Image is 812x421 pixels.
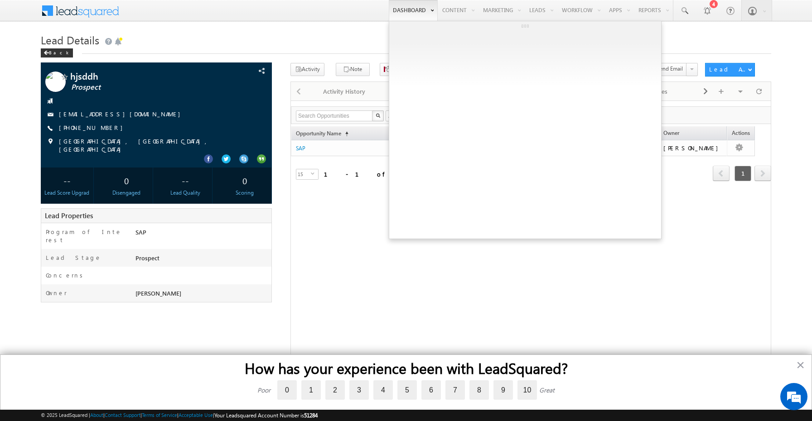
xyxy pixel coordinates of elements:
[421,380,441,400] label: 6
[796,358,805,372] button: Close
[325,380,345,400] label: 2
[336,63,370,76] button: Note
[142,412,177,418] a: Terms of Service
[149,5,170,26] div: Minimize live chat window
[135,289,181,297] span: [PERSON_NAME]
[313,86,376,97] div: Activity History
[46,228,125,244] label: Program of Interest
[46,271,86,279] label: Concerns
[46,289,67,297] label: Owner
[277,380,297,400] label: 0
[373,380,393,400] label: 4
[133,254,271,266] div: Prospect
[102,189,150,197] div: Disengaged
[290,63,324,76] button: Activity
[221,189,269,197] div: Scoring
[341,130,348,138] span: (sorted ascending)
[12,84,165,271] textarea: Type your message and hit 'Enter'
[713,166,730,181] span: prev
[657,65,683,73] span: Send Email
[397,380,417,400] label: 5
[517,380,537,400] label: 10
[214,412,318,419] span: Your Leadsquared Account Number is
[221,172,269,189] div: 0
[539,386,555,394] div: Great
[304,412,318,419] span: 51284
[301,380,321,400] label: 1
[311,172,318,176] span: select
[161,189,210,197] div: Lead Quality
[133,228,271,240] div: SAP
[376,113,380,118] img: Search
[90,412,103,418] a: About
[43,189,92,197] div: Lead Score Upgrad
[43,172,92,189] div: --
[296,130,341,137] span: Opportunity Name
[349,380,369,400] label: 3
[493,380,513,400] label: 9
[296,145,305,152] a: SAP
[324,169,411,179] div: 1 - 1 of 1
[19,359,793,377] h2: How has your experience been with LeadSquared?
[70,72,215,81] span: hjsddh
[41,411,318,420] span: © 2025 LeadSquared | | | | |
[161,172,210,189] div: --
[445,380,465,400] label: 7
[123,279,164,291] em: Start Chat
[386,112,449,120] span: Any Opportunity Type
[179,412,213,418] a: Acceptable Use
[15,48,38,59] img: d_60004797649_company_0_60004797649
[71,83,216,92] span: Prospect
[469,380,489,400] label: 8
[727,128,754,140] span: Actions
[59,110,185,118] a: [EMAIL_ADDRESS][DOMAIN_NAME]
[105,412,140,418] a: Contact Support
[754,166,771,181] span: next
[59,124,127,133] span: [PHONE_NUMBER]
[41,33,99,47] span: Lead Details
[45,72,66,95] img: Profile photo
[735,166,751,181] span: 1
[663,144,723,152] div: [PERSON_NAME]
[709,65,748,73] div: Lead Actions
[257,386,271,394] div: Poor
[46,254,101,262] label: Lead Stage
[102,172,150,189] div: 0
[47,48,152,59] div: Chat with us now
[45,211,93,220] span: Lead Properties
[41,48,73,57] div: Back
[663,129,679,136] span: Owner
[296,169,311,179] span: 15
[59,137,248,153] span: [GEOGRAPHIC_DATA], [GEOGRAPHIC_DATA], [GEOGRAPHIC_DATA]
